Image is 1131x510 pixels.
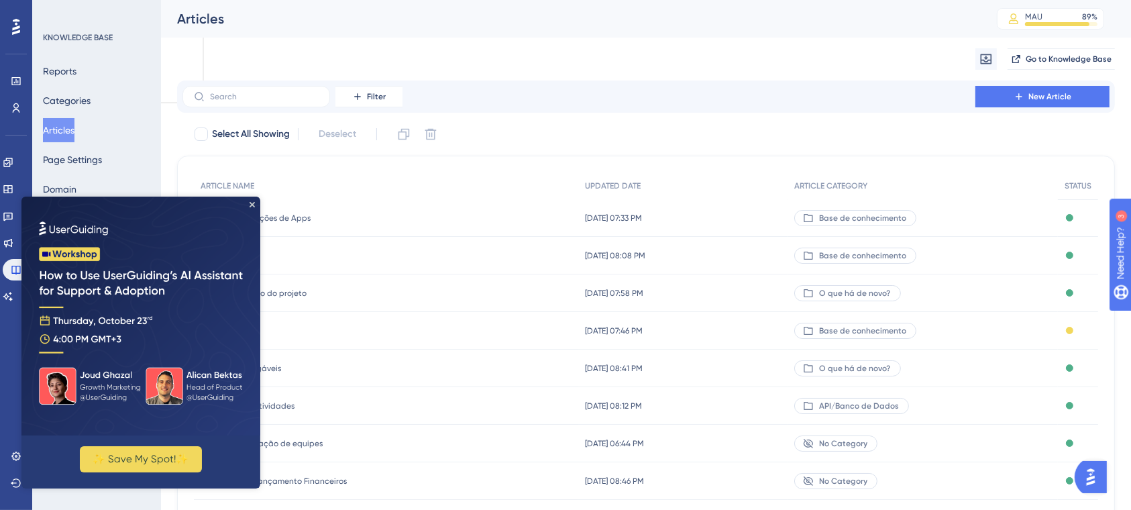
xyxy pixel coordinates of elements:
button: Domain [43,177,76,201]
span: Analytics [222,250,437,261]
span: Deselect [319,126,356,142]
span: Need Help? [32,3,84,19]
span: [DATE] 08:08 PM [585,250,645,261]
div: Close Preview [228,5,233,11]
span: View Alocação de equipes [222,438,437,449]
button: Articles [43,118,74,142]
span: UPDATED DATE [585,181,641,191]
iframe: UserGuiding AI Assistant Launcher [1075,457,1115,497]
span: Base de conhecimento [819,213,906,223]
span: O que há de novo? [819,363,891,374]
span: ARTICLE CATEGORY [794,181,867,191]
span: API/Banco de Dados [819,401,899,411]
div: KNOWLEDGE BASE [43,32,113,43]
button: Categories [43,89,91,113]
span: Horas pagáveis [222,363,437,374]
input: Search [210,92,319,101]
span: [DATE] 08:46 PM [585,476,644,487]
button: Reports [43,59,76,83]
button: Filter [335,86,402,107]
button: Go to Knowledge Base [1008,48,1115,70]
span: [DATE] 07:46 PM [585,325,643,336]
span: Select All Showing [212,126,290,142]
div: 89 % [1082,11,1097,22]
span: [DATE] 07:33 PM [585,213,642,223]
button: ✨ Save My Spot!✨ [58,250,180,276]
span: [DATE] 07:58 PM [585,288,643,299]
span: [DATE] 06:44 PM [585,438,644,449]
div: Articles [177,9,963,28]
span: Base de conhecimento [819,325,906,336]
span: Priorização do projeto [222,288,437,299]
span: ARTICLE NAME [201,181,254,191]
span: [DATE] 08:41 PM [585,363,643,374]
span: [DATE] 08:12 PM [585,401,642,411]
span: View de Lançamento Financeiros [222,476,437,487]
span: O que há de novo? [819,288,891,299]
span: Projetos [222,325,437,336]
span: View de Atividades [222,401,437,411]
div: 3 [93,7,97,17]
button: Page Settings [43,148,102,172]
span: Filter [367,91,386,102]
button: Deselect [307,122,368,146]
span: New Article [1028,91,1071,102]
button: New Article [975,86,1110,107]
span: Base de conhecimento [819,250,906,261]
span: Configurações de Apps [222,213,437,223]
span: Go to Knowledge Base [1026,54,1112,64]
span: STATUS [1065,181,1091,191]
div: MAU [1025,11,1042,22]
span: No Category [819,476,867,487]
span: No Category [819,438,867,449]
